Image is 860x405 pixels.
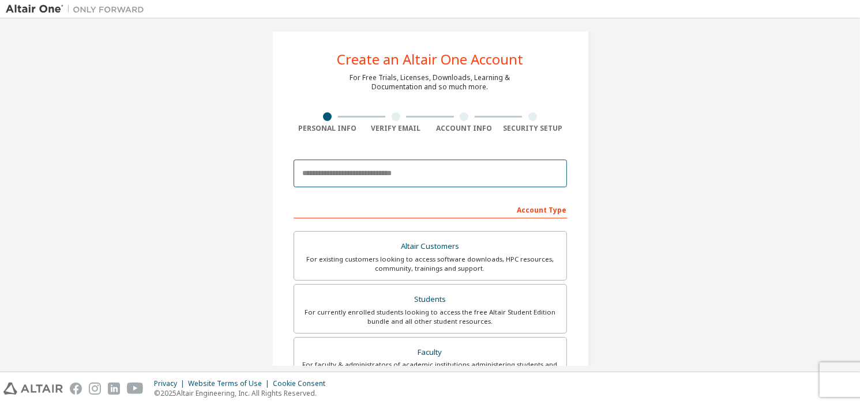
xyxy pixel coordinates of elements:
img: instagram.svg [89,383,101,395]
div: Website Terms of Use [188,379,273,388]
div: For currently enrolled students looking to access the free Altair Student Edition bundle and all ... [301,308,559,326]
div: Account Info [430,124,499,133]
div: For Free Trials, Licenses, Downloads, Learning & Documentation and so much more. [350,73,510,92]
div: Security Setup [498,124,567,133]
div: Altair Customers [301,239,559,255]
div: Account Type [294,200,567,218]
img: Altair One [6,3,150,15]
div: For existing customers looking to access software downloads, HPC resources, community, trainings ... [301,255,559,273]
img: youtube.svg [127,383,144,395]
p: © 2025 Altair Engineering, Inc. All Rights Reserved. [154,388,332,398]
img: facebook.svg [70,383,82,395]
div: For faculty & administrators of academic institutions administering students and accessing softwa... [301,360,559,378]
img: linkedin.svg [108,383,120,395]
div: Students [301,292,559,308]
div: Faculty [301,345,559,361]
div: Verify Email [362,124,430,133]
div: Create an Altair One Account [337,52,523,66]
div: Personal Info [294,124,362,133]
div: Privacy [154,379,188,388]
div: Cookie Consent [273,379,332,388]
img: altair_logo.svg [3,383,63,395]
